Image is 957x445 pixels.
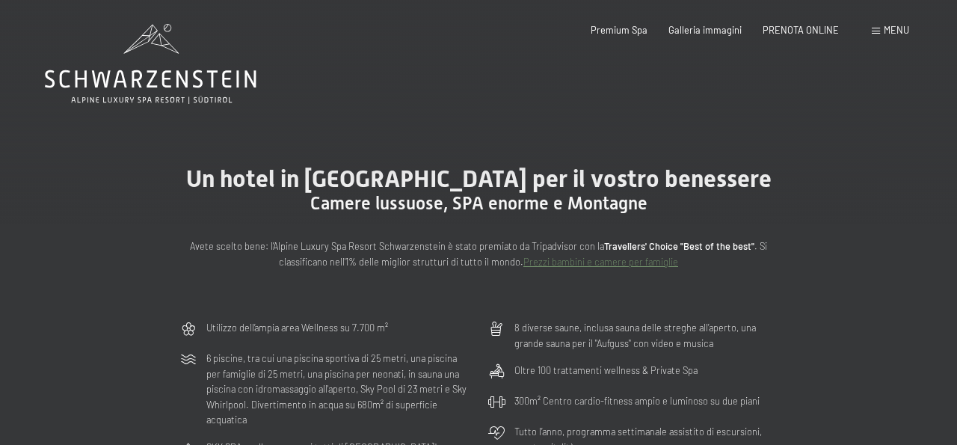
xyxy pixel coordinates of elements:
[310,193,647,214] span: Camere lussuose, SPA enorme e Montagne
[514,320,778,351] p: 8 diverse saune, inclusa sauna delle streghe all’aperto, una grande sauna per il "Aufguss" con vi...
[179,239,778,269] p: Avete scelto bene: l’Alpine Luxury Spa Resort Schwarzenstein è stato premiato da Tripadvisor con ...
[591,24,647,36] a: Premium Spa
[668,24,742,36] a: Galleria immagini
[884,24,909,36] span: Menu
[514,393,760,408] p: 300m² Centro cardio-fitness ampio e luminoso su due piani
[763,24,839,36] a: PRENOTA ONLINE
[206,351,470,427] p: 6 piscine, tra cui una piscina sportiva di 25 metri, una piscina per famiglie di 25 metri, una pi...
[186,165,772,193] span: Un hotel in [GEOGRAPHIC_DATA] per il vostro benessere
[206,320,388,335] p: Utilizzo dell‘ampia area Wellness su 7.700 m²
[523,256,678,268] a: Prezzi bambini e camere per famiglie
[514,363,698,378] p: Oltre 100 trattamenti wellness & Private Spa
[604,240,754,252] strong: Travellers' Choice "Best of the best"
